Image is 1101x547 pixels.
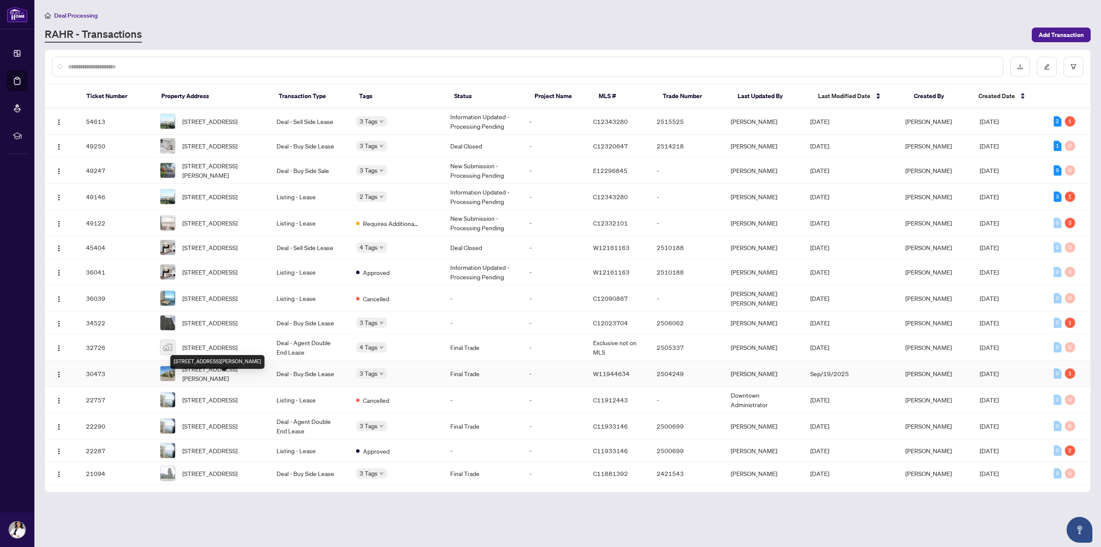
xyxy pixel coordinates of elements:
[160,216,175,230] img: thumbnail-img
[55,220,62,227] img: Logo
[810,447,829,454] span: [DATE]
[650,387,724,413] td: -
[1067,517,1092,543] button: Open asap
[523,108,586,135] td: -
[980,193,999,201] span: [DATE]
[443,312,523,334] td: -
[980,219,999,227] span: [DATE]
[160,114,175,129] img: thumbnail-img
[1054,267,1061,277] div: 0
[592,84,656,108] th: MLS #
[1065,293,1075,303] div: 0
[593,244,630,251] span: W12161163
[363,446,390,456] span: Approved
[1054,141,1061,151] div: 1
[443,361,523,387] td: Final Trade
[170,355,264,369] div: [STREET_ADDRESS][PERSON_NAME]
[810,422,829,430] span: [DATE]
[980,117,999,125] span: [DATE]
[52,419,66,433] button: Logo
[980,422,999,430] span: [DATE]
[52,114,66,128] button: Logo
[980,167,999,174] span: [DATE]
[593,319,628,327] span: C12023704
[1070,64,1076,70] span: filter
[79,413,153,439] td: 22290
[363,219,419,228] span: Requires Additional Docs
[650,158,724,184] td: -
[724,387,803,413] td: Downtown Administrator
[650,108,724,135] td: 2515525
[1039,28,1084,42] span: Add Transaction
[360,368,378,378] span: 3 Tags
[79,439,153,462] td: 22287
[55,371,62,378] img: Logo
[79,285,153,312] td: 36039
[270,413,349,439] td: Deal - Agent Double End Lease
[724,462,803,485] td: [PERSON_NAME]
[905,294,952,302] span: [PERSON_NAME]
[52,164,66,177] button: Logo
[528,84,592,108] th: Project Name
[182,141,237,151] span: [STREET_ADDRESS]
[907,84,971,108] th: Created By
[1065,165,1075,176] div: 0
[593,142,628,150] span: C12320647
[443,285,523,312] td: -
[523,462,586,485] td: -
[443,334,523,361] td: Final Trade
[724,184,803,210] td: [PERSON_NAME]
[270,462,349,485] td: Deal - Buy Side Lease
[818,91,870,101] span: Last Modified Date
[724,259,803,285] td: [PERSON_NAME]
[724,312,803,334] td: [PERSON_NAME]
[79,135,153,158] td: 49250
[523,210,586,236] td: -
[523,236,586,259] td: -
[593,370,630,377] span: W11944634
[1054,293,1061,303] div: 0
[45,12,51,19] span: home
[182,243,237,252] span: [STREET_ADDRESS]
[79,312,153,334] td: 34522
[1054,116,1061,127] div: 2
[523,312,586,334] td: -
[443,259,523,285] td: Information Updated - Processing Pending
[55,119,62,126] img: Logo
[905,343,952,351] span: [PERSON_NAME]
[810,319,829,327] span: [DATE]
[810,193,829,201] span: [DATE]
[1065,242,1075,253] div: 0
[1065,192,1075,202] div: 1
[650,462,724,485] td: 2421543
[593,219,628,227] span: C12332101
[593,396,628,404] span: C11912443
[182,267,237,277] span: [STREET_ADDRESS]
[1065,342,1075,352] div: 0
[523,259,586,285] td: -
[1054,165,1061,176] div: 9
[905,396,952,404] span: [PERSON_NAME]
[270,439,349,462] td: Listing - Lease
[980,447,999,454] span: [DATE]
[52,444,66,457] button: Logo
[270,312,349,334] td: Deal - Buy Side Lease
[980,370,999,377] span: [DATE]
[160,163,175,178] img: thumbnail-img
[523,135,586,158] td: -
[360,242,378,252] span: 4 Tags
[55,423,62,430] img: Logo
[593,117,628,125] span: C12343280
[1017,64,1023,70] span: download
[905,370,952,377] span: [PERSON_NAME]
[360,165,378,175] span: 3 Tags
[650,439,724,462] td: 2500699
[724,108,803,135] td: [PERSON_NAME]
[1054,445,1061,456] div: 0
[593,167,627,174] span: E12296845
[379,144,384,148] span: down
[1054,342,1061,352] div: 0
[905,422,952,430] span: [PERSON_NAME]
[443,387,523,413] td: -
[724,135,803,158] td: [PERSON_NAME]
